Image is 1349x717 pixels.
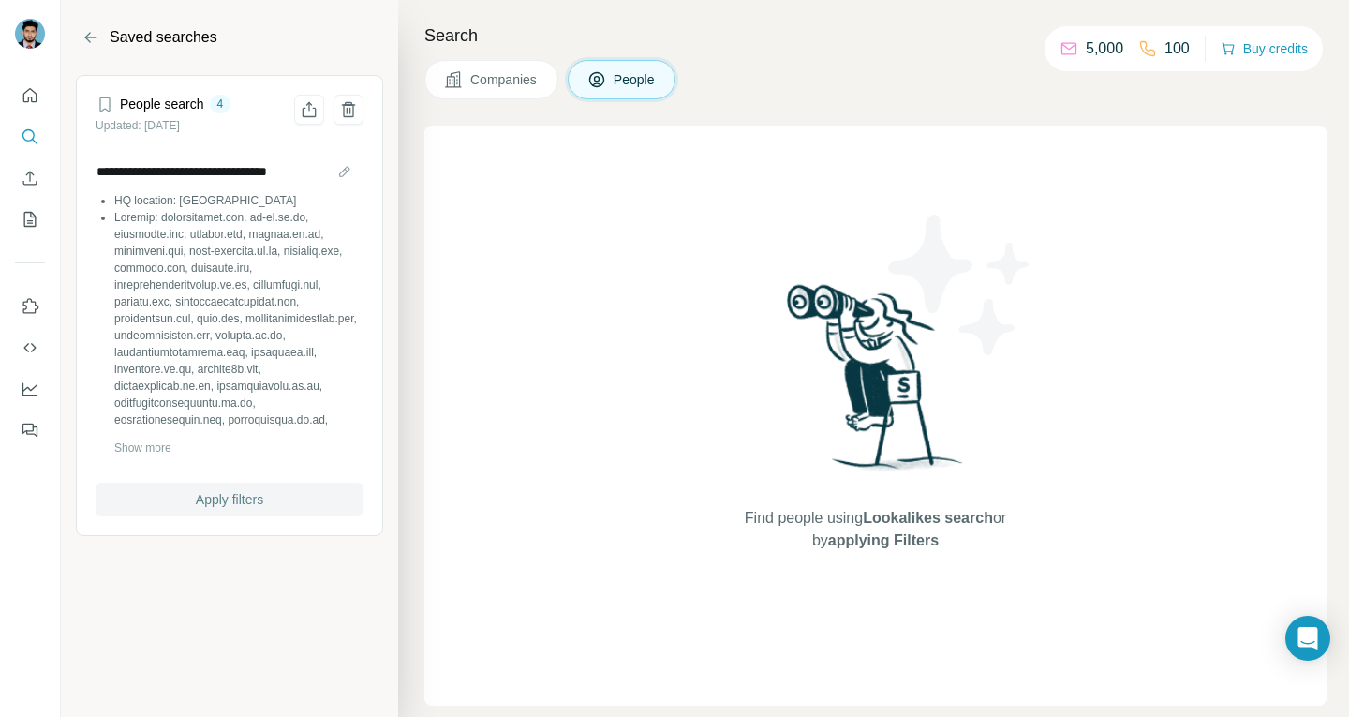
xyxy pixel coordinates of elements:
[334,95,363,125] button: Delete saved search
[120,95,204,113] h4: People search
[614,70,657,89] span: People
[15,413,45,447] button: Feedback
[15,161,45,195] button: Enrich CSV
[424,22,1327,49] h4: Search
[15,331,45,365] button: Use Surfe API
[778,279,973,488] img: Surfe Illustration - Woman searching with binoculars
[828,532,939,548] span: applying Filters
[96,119,180,132] small: Updated: [DATE]
[76,22,106,52] button: Back
[294,95,324,125] button: Share filters
[96,158,363,185] input: Search name
[110,26,217,49] h2: Saved searches
[96,483,363,516] button: Apply filters
[1285,616,1330,661] div: Open Intercom Messenger
[196,490,263,509] span: Apply filters
[1164,37,1190,60] p: 100
[15,120,45,154] button: Search
[15,19,45,49] img: Avatar
[725,507,1025,552] span: Find people using or by
[114,440,171,456] button: Show more
[1086,37,1123,60] p: 5,000
[863,510,993,526] span: Lookalikes search
[15,372,45,406] button: Dashboard
[15,79,45,112] button: Quick start
[1221,36,1308,62] button: Buy credits
[15,290,45,323] button: Use Surfe on LinkedIn
[470,70,539,89] span: Companies
[876,201,1045,369] img: Surfe Illustration - Stars
[210,96,231,112] div: 4
[114,192,363,209] li: HQ location: [GEOGRAPHIC_DATA]
[15,202,45,236] button: My lists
